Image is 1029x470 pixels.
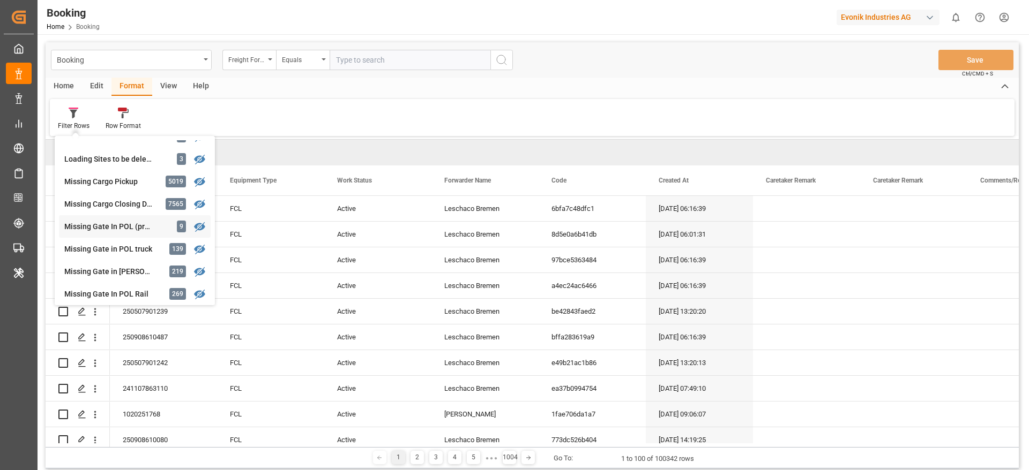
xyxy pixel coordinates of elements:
div: a4ec24ac6466 [539,273,646,298]
div: Press SPACE to select this row. [46,401,110,427]
div: FCL [217,350,324,375]
div: 773dc526b404 [539,427,646,452]
div: 250507901239 [110,299,217,324]
div: Leschaco Bremen [431,273,539,298]
div: Loading Sites to be deleted [64,154,158,165]
div: 2 [411,451,424,464]
div: 1 to 100 of 100342 rows [621,453,694,464]
div: 9 [177,221,186,232]
div: 241107863110 [110,376,217,401]
div: be42843faed2 [539,299,646,324]
div: 139 [169,243,186,255]
div: e49b21ac1b86 [539,350,646,375]
div: Active [324,376,431,401]
div: Freight Forwarder's Reference No. [228,52,265,65]
div: Leschaco Bremen [431,427,539,452]
div: Active [324,350,431,375]
div: Press SPACE to select this row. [46,350,110,376]
button: open menu [51,50,212,70]
div: Home [46,78,82,96]
div: 97bce5363484 [539,247,646,272]
a: Home [47,23,64,31]
div: 1fae706da1a7 [539,401,646,427]
div: FCL [217,376,324,401]
div: Format [111,78,152,96]
div: 5019 [166,176,186,187]
div: Leschaco Bremen [431,196,539,221]
div: Press SPACE to select this row. [46,222,110,247]
div: [DATE] 13:20:13 [646,350,753,375]
div: Go To: [554,453,573,464]
div: Missing Gate In POL Rail [64,289,158,300]
button: Evonik Industries AG [837,7,944,27]
div: Missing Gate in POL truck [64,244,158,255]
div: Missing Gate In POL (precarriage: null) [64,221,158,232]
span: Code [551,177,566,184]
div: FCL [217,324,324,350]
div: Press SPACE to select this row. [46,427,110,453]
span: Equipment Type [230,177,277,184]
div: View [152,78,185,96]
div: FCL [217,273,324,298]
div: Filter Rows [58,121,90,131]
div: Evonik Industries AG [837,10,939,25]
span: Forwarder Name [444,177,491,184]
div: Missing Cargo Closing Date [64,199,158,210]
div: FCL [217,401,324,427]
button: show 0 new notifications [944,5,968,29]
div: [DATE] 06:01:31 [646,222,753,247]
div: FCL [217,247,324,272]
div: 3 [177,153,186,165]
div: Missing Gate in [PERSON_NAME] [64,266,158,277]
button: Save [938,50,1013,70]
div: 269 [169,288,186,300]
div: Edit [82,78,111,96]
div: Active [324,299,431,324]
div: ● ● ● [486,454,497,462]
div: [DATE] 09:06:07 [646,401,753,427]
div: ea37b0994754 [539,376,646,401]
div: 6bfa7c48dfc1 [539,196,646,221]
div: 4 [448,451,461,464]
div: Active [324,273,431,298]
span: Created At [659,177,689,184]
div: Leschaco Bremen [431,247,539,272]
span: Caretaker Remark [766,177,816,184]
div: 1 [392,451,405,464]
div: Press SPACE to select this row. [46,273,110,299]
div: [DATE] 14:19:25 [646,427,753,452]
div: FCL [217,196,324,221]
button: open menu [222,50,276,70]
div: Missing Cargo Pickup [64,176,158,187]
div: 1020251768 [110,401,217,427]
div: Equals [282,52,318,65]
div: [DATE] 06:16:39 [646,196,753,221]
div: 3 [429,451,443,464]
div: FCL [217,299,324,324]
div: 219 [169,266,186,277]
div: Leschaco Bremen [431,299,539,324]
div: Press SPACE to select this row. [46,299,110,324]
div: Press SPACE to select this row. [46,324,110,350]
div: bffa283619a9 [539,324,646,350]
div: Press SPACE to select this row. [46,247,110,273]
div: [DATE] 07:49:10 [646,376,753,401]
div: Help [185,78,217,96]
div: Active [324,196,431,221]
div: Active [324,427,431,452]
span: Ctrl/CMD + S [962,70,993,78]
div: Leschaco Bremen [431,376,539,401]
div: 250908610487 [110,324,217,350]
button: search button [490,50,513,70]
button: open menu [276,50,330,70]
div: Press SPACE to select this row. [46,196,110,222]
div: FCL [217,427,324,452]
button: Help Center [968,5,992,29]
div: [DATE] 06:16:39 [646,247,753,272]
div: Leschaco Bremen [431,222,539,247]
span: Work Status [337,177,372,184]
input: Type to search [330,50,490,70]
div: [DATE] 13:20:20 [646,299,753,324]
div: Active [324,401,431,427]
div: [DATE] 06:16:39 [646,273,753,298]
